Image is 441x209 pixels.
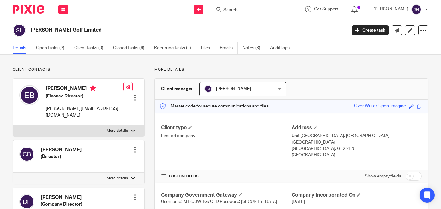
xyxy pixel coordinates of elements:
[292,192,422,199] h4: Company Incorporated On
[107,176,128,181] p: More details
[223,8,280,13] input: Search
[13,42,31,54] a: Details
[90,85,96,91] i: Primary
[31,27,280,33] h2: [PERSON_NAME] Golf Limited
[41,201,82,207] h5: (Company Director)
[161,192,291,199] h4: Company Government Gateway
[13,24,26,37] img: svg%3E
[13,67,145,72] p: Client contacts
[216,87,251,91] span: [PERSON_NAME]
[19,147,34,162] img: svg%3E
[270,42,294,54] a: Audit logs
[292,200,305,204] span: [DATE]
[74,42,108,54] a: Client tasks (0)
[354,103,406,110] div: Over-Writer-Upon-Imagine
[46,85,123,93] h4: [PERSON_NAME]
[154,67,428,72] p: More details
[220,42,238,54] a: Emails
[107,128,128,133] p: More details
[161,200,277,204] span: Username: KH3JUWHG7CLD Password: [SECURITY_DATA]
[160,103,269,109] p: Master code for secure communications and files
[46,93,123,99] h5: (Finance Director)
[242,42,265,54] a: Notes (3)
[204,85,212,93] img: svg%3E
[41,194,82,201] h4: [PERSON_NAME]
[352,25,389,35] a: Create task
[292,125,422,131] h4: Address
[19,85,39,105] img: svg%3E
[365,173,401,179] label: Show empty fields
[292,152,422,158] p: [GEOGRAPHIC_DATA]
[154,42,196,54] a: Recurring tasks (1)
[161,86,193,92] h3: Client manager
[36,42,69,54] a: Open tasks (3)
[41,147,82,153] h4: [PERSON_NAME]
[292,133,422,146] p: Unit [GEOGRAPHIC_DATA], [GEOGRAPHIC_DATA], [GEOGRAPHIC_DATA]
[13,5,44,14] img: Pixie
[113,42,149,54] a: Closed tasks (6)
[314,7,338,11] span: Get Support
[161,125,291,131] h4: Client type
[161,133,291,139] p: Limited company
[161,174,291,179] h4: CUSTOM FIELDS
[411,4,421,15] img: svg%3E
[373,6,408,12] p: [PERSON_NAME]
[201,42,215,54] a: Files
[41,154,82,160] h5: (Director)
[292,146,422,152] p: [GEOGRAPHIC_DATA], GL2 2FN
[46,106,123,119] p: [PERSON_NAME][EMAIL_ADDRESS][DOMAIN_NAME]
